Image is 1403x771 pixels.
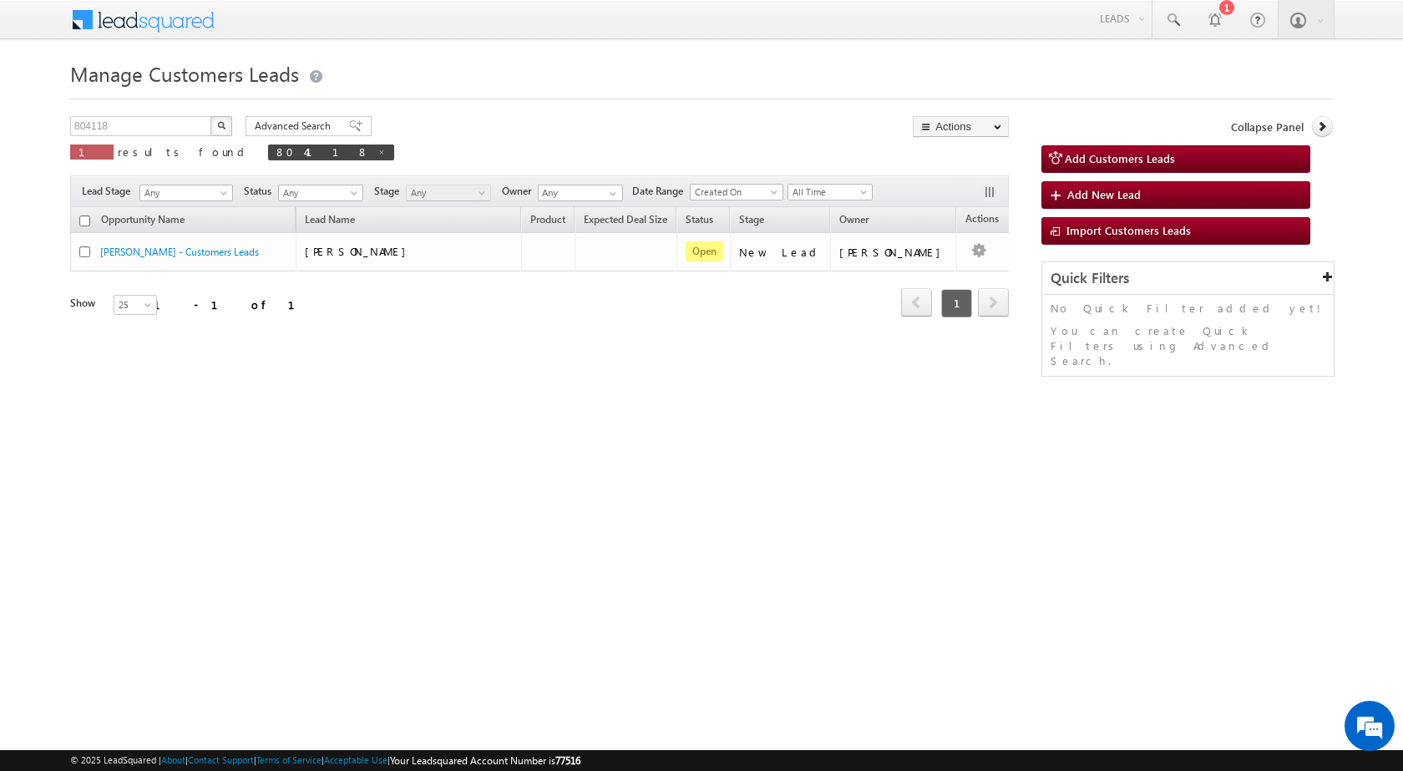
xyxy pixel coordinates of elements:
span: [PERSON_NAME] [305,244,414,258]
span: Your Leadsquared Account Number is [390,754,580,767]
input: Check all records [79,216,90,226]
div: Quick Filters [1042,262,1334,295]
img: Search [217,121,225,129]
span: Collapse Panel [1231,119,1304,134]
a: All Time [788,184,873,200]
a: 25 [114,295,157,315]
span: Opportunity Name [101,213,185,226]
div: New Lead [739,245,823,260]
a: Terms of Service [256,754,322,765]
span: Lead Stage [82,184,137,199]
a: Acceptable Use [324,754,387,765]
span: Status [244,184,278,199]
a: Show All Items [600,185,621,202]
a: Contact Support [188,754,254,765]
span: Expected Deal Size [584,213,667,226]
p: You can create Quick Filters using Advanced Search. [1051,323,1325,368]
span: 1 [941,289,972,317]
span: Any [140,185,227,200]
a: prev [901,290,932,317]
a: Status [677,211,722,232]
span: Stage [739,213,764,226]
p: No Quick Filter added yet! [1051,301,1325,316]
span: All Time [788,185,868,200]
input: Type to Search [538,185,623,201]
div: 1 - 1 of 1 [154,295,315,314]
span: Manage Customers Leads [70,60,299,87]
span: Any [407,185,486,200]
span: Owner [839,213,869,226]
span: 77516 [555,754,580,767]
span: Product [530,213,565,226]
span: Import Customers Leads [1066,223,1191,237]
span: Add New Lead [1067,187,1141,201]
span: Owner [502,184,538,199]
span: Stage [374,184,406,199]
span: 804118 [276,145,369,159]
span: Advanced Search [255,119,336,134]
a: Opportunity Name [93,211,193,232]
a: Any [406,185,491,201]
span: 1 [79,145,105,159]
div: Show [70,296,100,311]
a: Stage [731,211,772,232]
span: Date Range [632,184,690,199]
a: next [978,290,1009,317]
span: next [978,288,1009,317]
a: Created On [690,184,783,200]
span: Open [686,241,723,261]
span: prev [901,288,932,317]
span: Actions [957,210,1007,231]
span: Add Customers Leads [1065,151,1175,165]
span: results found [118,145,251,159]
span: Lead Name [296,211,363,232]
a: Any [278,185,363,201]
a: Expected Deal Size [575,211,676,232]
span: Any [279,185,358,200]
a: About [161,754,185,765]
span: Created On [691,185,777,200]
button: Actions [913,116,1009,137]
a: Any [139,185,233,201]
span: © 2025 LeadSquared | | | | | [70,753,580,768]
a: [PERSON_NAME] - Customers Leads [100,246,259,258]
span: 25 [114,297,159,312]
div: [PERSON_NAME] [839,245,949,260]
